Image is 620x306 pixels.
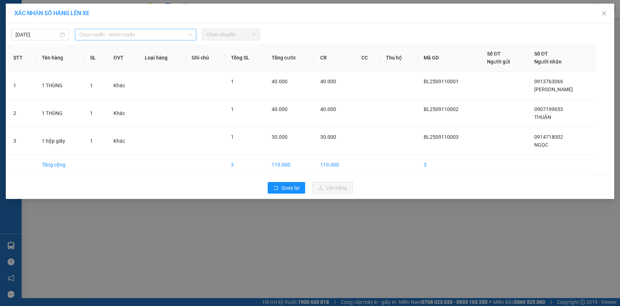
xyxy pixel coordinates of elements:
button: Close [594,4,614,24]
th: Thu hộ [380,44,418,72]
td: 3 [8,127,36,155]
th: SL [84,44,108,72]
td: Khác [108,99,139,127]
td: 1 hộp giấy [36,127,84,155]
span: BL2509110001 [424,79,459,84]
span: 40.000 [320,106,336,112]
span: 0914718002 [534,134,563,140]
span: 0913763066 [534,79,563,84]
button: uploadLên hàng [312,182,353,194]
th: ĐVT [108,44,139,72]
th: Tổng SL [225,44,266,72]
span: 1 [90,110,93,116]
td: 3 [225,155,266,175]
td: Khác [108,127,139,155]
span: Người nhận [534,59,562,65]
th: Mã GD [418,44,481,72]
td: Khác [108,72,139,99]
span: NGỌC [534,142,548,148]
td: 1 THÙNG [36,72,84,99]
span: close [601,10,607,16]
span: BL2509110002 [424,106,459,112]
span: 40.000 [272,106,287,112]
th: CR [315,44,356,72]
span: XÁC NHẬN SỐ HÀNG LÊN XE [14,10,89,17]
span: Chọn chuyến [206,29,256,40]
td: 1 THÙNG [36,99,84,127]
th: Tổng cước [266,44,315,72]
input: 11/09/2025 [15,31,58,39]
span: Số ĐT [487,51,501,57]
span: [PERSON_NAME] [534,87,573,92]
td: 2 [8,99,36,127]
th: Loại hàng [139,44,186,72]
span: 40.000 [320,79,336,84]
th: Ghi chú [186,44,225,72]
span: Chọn tuyến - nhóm tuyến [79,29,192,40]
td: 110.000 [266,155,315,175]
span: down [188,32,192,37]
span: 0907199653 [534,106,563,112]
span: 30.000 [320,134,336,140]
span: 40.000 [272,79,287,84]
span: Số ĐT [534,51,548,57]
span: rollback [273,185,278,191]
span: 1 [90,138,93,144]
td: 1 [8,72,36,99]
td: 3 [418,155,481,175]
span: 1 [231,79,234,84]
span: Quay lại [281,184,299,192]
th: STT [8,44,36,72]
button: rollbackQuay lại [268,182,305,194]
span: 1 [231,106,234,112]
span: Người gửi [487,59,510,65]
th: Tên hàng [36,44,84,72]
span: BL2509110003 [424,134,459,140]
span: THUẬN [534,114,551,120]
td: Tổng cộng [36,155,84,175]
th: CC [356,44,380,72]
td: 110.000 [315,155,356,175]
span: 30.000 [272,134,287,140]
span: 1 [90,83,93,88]
span: 1 [231,134,234,140]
